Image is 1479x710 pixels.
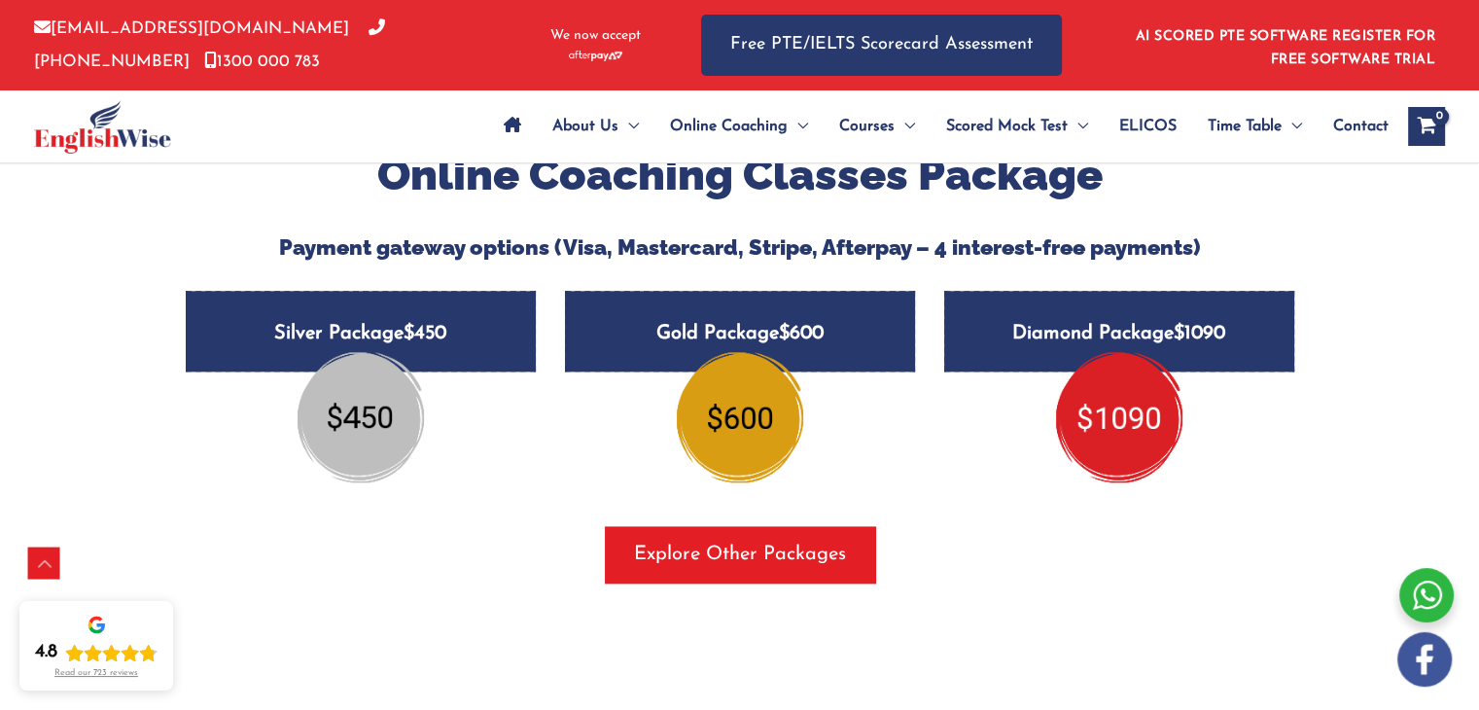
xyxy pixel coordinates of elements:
a: CoursesMenu Toggle [824,92,931,160]
a: Diamond Package$1090 [944,291,1294,436]
a: AI SCORED PTE SOFTWARE REGISTER FOR FREE SOFTWARE TRIAL [1136,29,1436,67]
span: ELICOS [1119,92,1177,160]
button: Explore Other Packages [605,526,875,583]
span: Courses [839,92,895,160]
div: Read our 723 reviews [54,668,138,679]
img: white-facebook.png [1397,632,1452,687]
span: Contact [1333,92,1389,160]
a: 1300 000 783 [204,53,320,70]
span: $450 [404,324,446,343]
span: $1090 [1174,324,1225,343]
img: Afterpay-Logo [569,51,622,61]
div: 4.8 [35,641,57,664]
span: We now accept [550,26,641,46]
a: Free PTE/IELTS Scorecard Assessment [701,15,1062,76]
img: gold.png [677,352,803,482]
h5: Diamond Package [944,291,1294,372]
aside: Header Widget 1 [1124,14,1445,77]
a: Contact [1318,92,1389,160]
h5: Gold Package [565,291,915,372]
div: Rating: 4.8 out of 5 [35,641,158,664]
span: Explore Other Packages [634,541,846,568]
span: Menu Toggle [895,92,915,160]
span: About Us [552,92,618,160]
span: Menu Toggle [1282,92,1302,160]
a: Time TableMenu Toggle [1192,92,1318,160]
span: Scored Mock Test [946,92,1068,160]
a: Online CoachingMenu Toggle [654,92,824,160]
a: About UsMenu Toggle [537,92,654,160]
img: diamond-pte-package.png [1056,352,1182,482]
a: ELICOS [1104,92,1192,160]
img: silver-package2.png [298,352,424,482]
span: $600 [779,324,824,343]
h5: Silver Package [186,291,536,372]
span: Menu Toggle [618,92,639,160]
h5: Payment gateway options (Visa, Mastercard, Stripe, Afterpay – 4 interest-free payments) [171,234,1309,260]
span: Menu Toggle [788,92,808,160]
nav: Site Navigation: Main Menu [488,92,1389,160]
a: View Shopping Cart, empty [1408,107,1445,146]
span: Time Table [1208,92,1282,160]
a: [EMAIL_ADDRESS][DOMAIN_NAME] [34,20,349,37]
a: Scored Mock TestMenu Toggle [931,92,1104,160]
span: Online Coaching [670,92,788,160]
h2: Online Coaching Classes Package [171,147,1309,204]
a: Gold Package$600 [565,291,915,436]
a: [PHONE_NUMBER] [34,20,385,69]
a: Silver Package$450 [186,291,536,436]
span: Menu Toggle [1068,92,1088,160]
img: cropped-ew-logo [34,100,171,154]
